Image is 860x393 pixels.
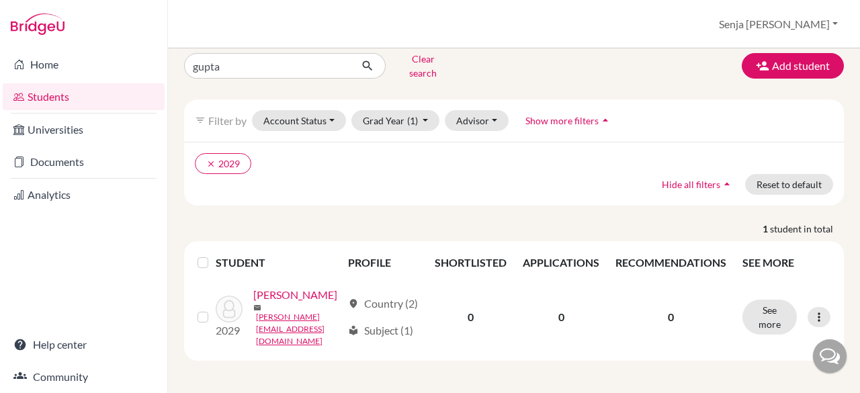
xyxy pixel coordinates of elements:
[763,222,770,236] strong: 1
[340,247,427,279] th: PROFILE
[11,13,64,35] img: Bridge-U
[206,159,216,169] i: clear
[184,53,351,79] input: Find student by name...
[348,296,418,312] div: Country (2)
[348,325,359,336] span: local_library
[607,247,734,279] th: RECOMMENDATIONS
[445,110,509,131] button: Advisor
[3,181,165,208] a: Analytics
[3,331,165,358] a: Help center
[348,298,359,309] span: location_on
[30,9,58,21] span: Help
[742,53,844,79] button: Add student
[256,311,342,347] a: [PERSON_NAME][EMAIL_ADDRESS][DOMAIN_NAME]
[599,114,612,127] i: arrow_drop_up
[3,83,165,110] a: Students
[515,279,607,355] td: 0
[351,110,440,131] button: Grad Year(1)
[253,304,261,312] span: mail
[650,174,745,195] button: Hide all filtersarrow_drop_up
[427,247,515,279] th: SHORTLISTED
[514,110,623,131] button: Show more filtersarrow_drop_up
[734,247,838,279] th: SEE MORE
[252,110,346,131] button: Account Status
[515,247,607,279] th: APPLICATIONS
[742,300,797,335] button: See more
[713,11,844,37] button: Senja [PERSON_NAME]
[386,48,460,83] button: Clear search
[662,179,720,190] span: Hide all filters
[407,115,418,126] span: (1)
[216,296,243,322] img: GUPTA, MEENAL
[195,153,251,174] button: clear2029
[195,115,206,126] i: filter_list
[216,322,243,339] p: 2029
[427,279,515,355] td: 0
[770,222,844,236] span: student in total
[3,363,165,390] a: Community
[745,174,833,195] button: Reset to default
[3,116,165,143] a: Universities
[216,247,340,279] th: STUDENT
[720,177,734,191] i: arrow_drop_up
[525,115,599,126] span: Show more filters
[615,309,726,325] p: 0
[208,114,247,127] span: Filter by
[3,148,165,175] a: Documents
[3,51,165,78] a: Home
[348,322,413,339] div: Subject (1)
[253,287,337,303] a: [PERSON_NAME]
